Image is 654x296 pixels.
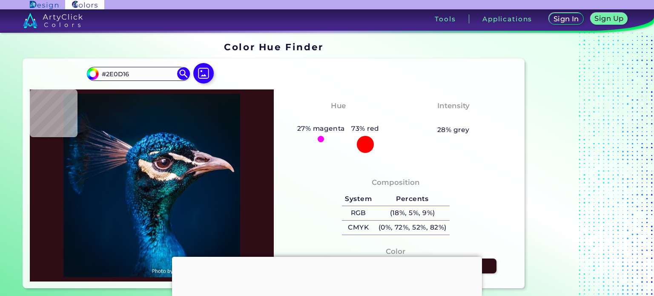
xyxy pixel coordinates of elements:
h5: (0%, 72%, 52%, 82%) [375,221,450,235]
iframe: Advertisement [172,257,482,295]
h4: Hue [331,100,346,112]
h4: Color [386,245,405,258]
img: img_pavlin.jpg [34,94,270,278]
img: logo_artyclick_colors_white.svg [23,13,83,28]
h5: Percents [375,192,450,206]
h5: RGB [342,206,375,220]
h3: Applications [482,16,532,22]
h5: Sign Up [596,15,622,22]
h3: Pinkish Red [310,113,366,124]
h5: 28% grey [437,124,470,135]
h5: System [342,192,375,206]
a: Sign Up [592,14,626,24]
h4: Intensity [437,100,470,112]
iframe: Advertisement [528,39,634,292]
h5: (18%, 5%, 9%) [375,206,450,220]
h3: Medium [433,113,473,124]
h5: 27% magenta [294,123,348,134]
h1: Color Hue Finder [224,40,323,53]
h3: Tools [435,16,456,22]
img: ArtyClick Design logo [30,1,58,9]
h5: 73% red [348,123,383,134]
a: Sign In [551,14,582,24]
img: icon picture [193,63,214,83]
input: type color.. [99,68,178,80]
h4: Composition [372,176,420,189]
img: icon search [177,67,190,80]
h5: CMYK [342,221,375,235]
h5: Sign In [555,16,578,22]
